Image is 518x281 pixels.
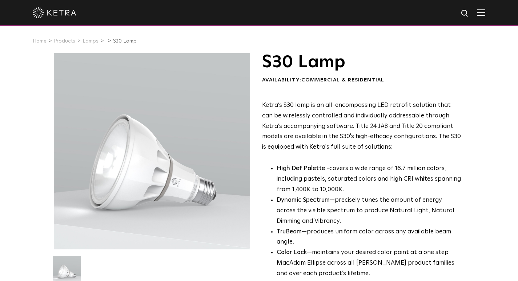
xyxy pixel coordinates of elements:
[83,39,99,44] a: Lamps
[113,39,137,44] a: S30 Lamp
[277,229,302,235] strong: TruBeam
[277,249,307,256] strong: Color Lock
[461,9,470,18] img: search icon
[33,7,76,18] img: ketra-logo-2019-white
[262,102,461,150] span: Ketra’s S30 lamp is an all-encompassing LED retrofit solution that can be wirelessly controlled a...
[33,39,47,44] a: Home
[277,197,330,203] strong: Dynamic Spectrum
[262,53,462,71] h1: S30 Lamp
[277,195,462,227] li: —precisely tunes the amount of energy across the visible spectrum to produce Natural Light, Natur...
[54,39,75,44] a: Products
[277,227,462,248] li: —produces uniform color across any available beam angle.
[262,77,462,84] div: Availability:
[301,77,384,83] span: Commercial & Residential
[277,164,462,195] p: covers a wide range of 16.7 million colors, including pastels, saturated colors and high CRI whit...
[277,248,462,279] li: —maintains your desired color point at a one step MacAdam Ellipse across all [PERSON_NAME] produc...
[477,9,485,16] img: Hamburger%20Nav.svg
[277,165,329,172] strong: High Def Palette -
